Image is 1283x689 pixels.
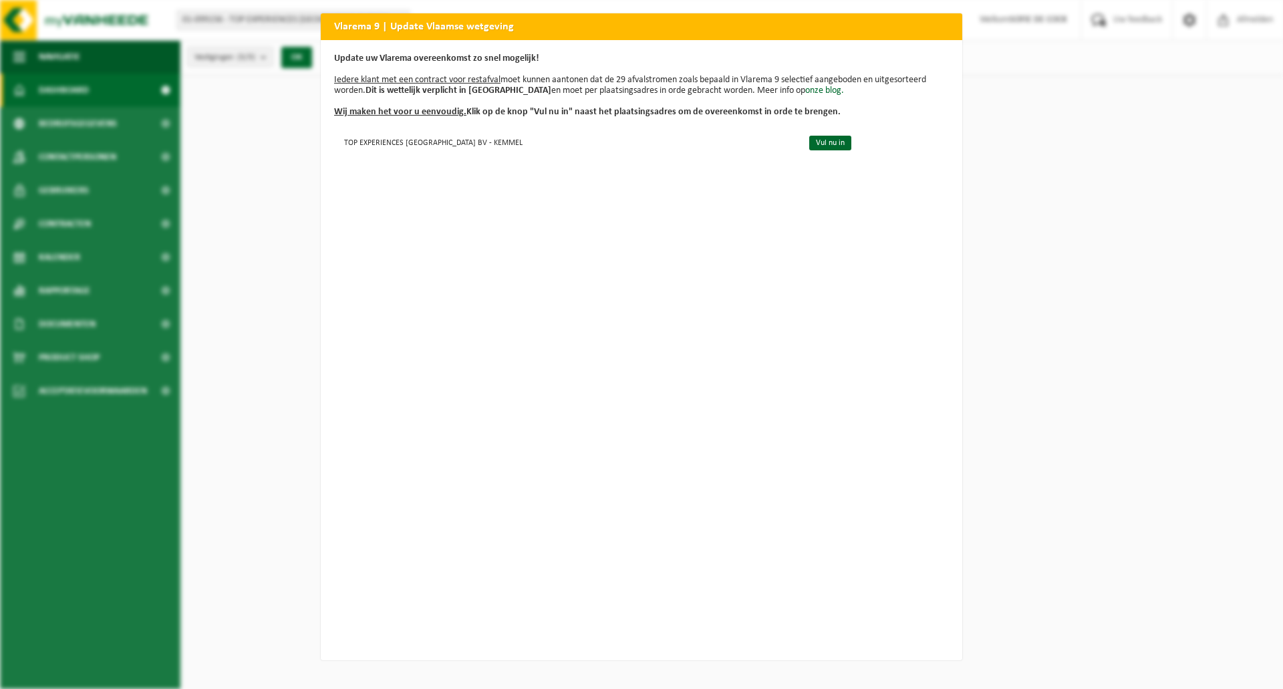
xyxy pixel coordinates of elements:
h2: Vlarema 9 | Update Vlaamse wetgeving [321,13,962,39]
a: onze blog. [805,86,844,96]
b: Dit is wettelijk verplicht in [GEOGRAPHIC_DATA] [366,86,551,96]
td: TOP EXPERIENCES [GEOGRAPHIC_DATA] BV - KEMMEL [334,131,798,153]
a: Vul nu in [809,136,851,150]
u: Iedere klant met een contract voor restafval [334,75,501,85]
p: moet kunnen aantonen dat de 29 afvalstromen zoals bepaald in Vlarema 9 selectief aangeboden en ui... [334,53,949,118]
u: Wij maken het voor u eenvoudig. [334,107,466,117]
b: Update uw Vlarema overeenkomst zo snel mogelijk! [334,53,539,63]
b: Klik op de knop "Vul nu in" naast het plaatsingsadres om de overeenkomst in orde te brengen. [334,107,841,117]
